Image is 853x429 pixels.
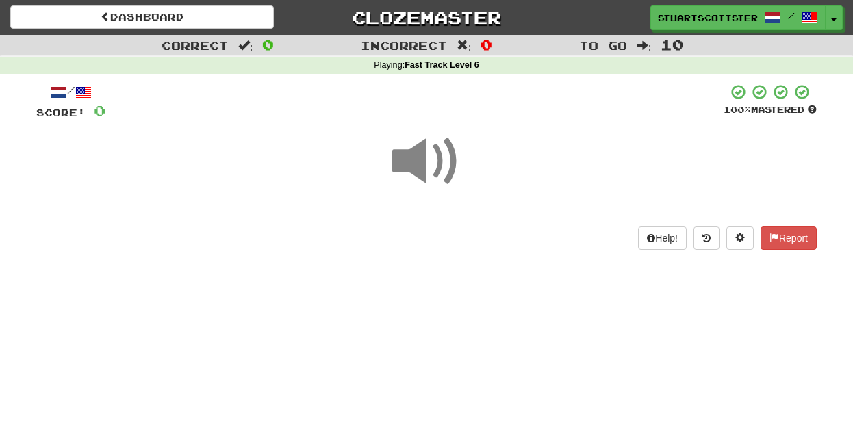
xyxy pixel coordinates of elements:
[724,104,751,115] span: 100 %
[361,38,447,52] span: Incorrect
[761,226,817,250] button: Report
[262,36,274,53] span: 0
[238,40,253,51] span: :
[658,12,758,24] span: stuartscottster
[457,40,472,51] span: :
[788,11,795,21] span: /
[724,104,817,116] div: Mastered
[294,5,558,29] a: Clozemaster
[650,5,826,30] a: stuartscottster /
[36,107,86,118] span: Score:
[579,38,627,52] span: To go
[162,38,229,52] span: Correct
[637,40,652,51] span: :
[661,36,684,53] span: 10
[10,5,274,29] a: Dashboard
[481,36,492,53] span: 0
[36,83,105,101] div: /
[405,60,479,70] strong: Fast Track Level 6
[638,226,687,250] button: Help!
[693,226,720,250] button: Round history (alt+y)
[94,102,105,119] span: 0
